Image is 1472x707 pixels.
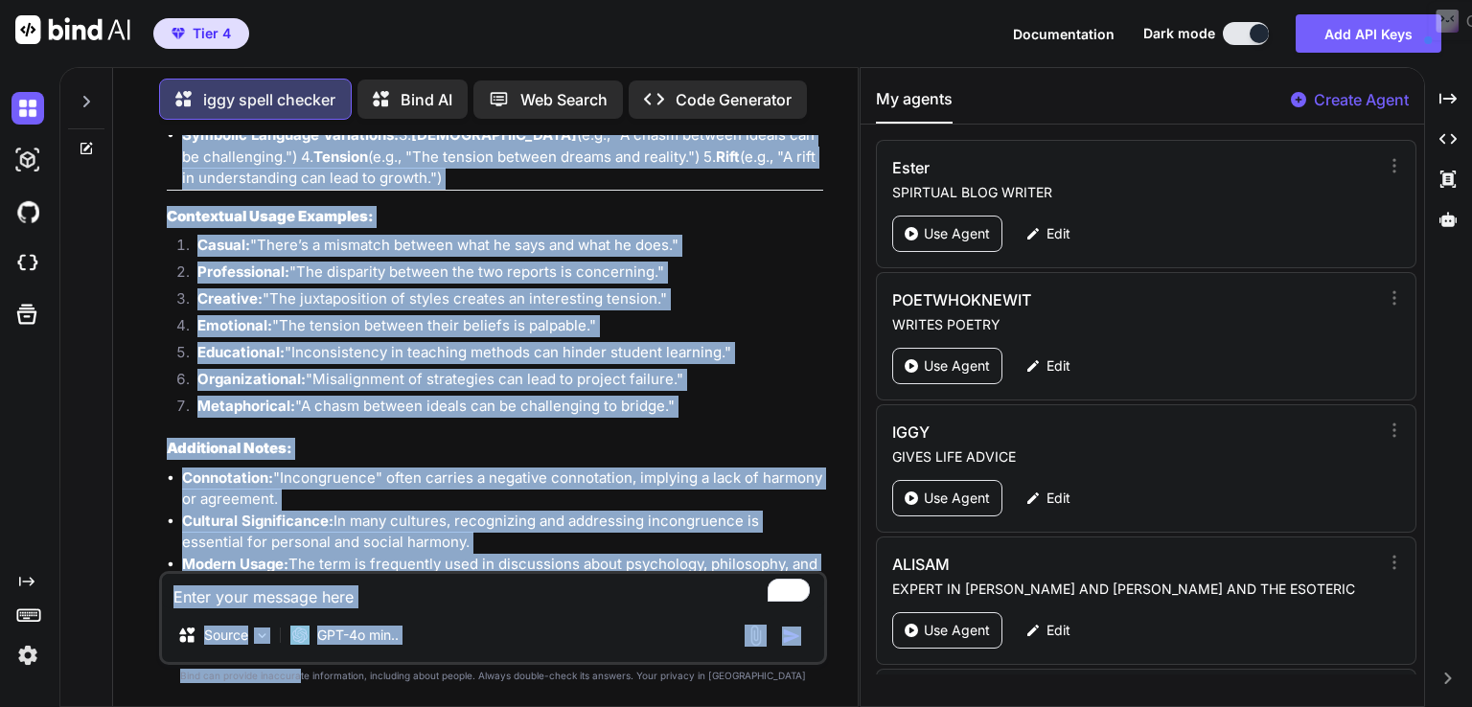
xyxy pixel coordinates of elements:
[1296,14,1441,53] button: Add API Keys
[876,87,953,124] button: My agents
[197,262,289,281] strong: Professional:
[197,316,272,334] strong: Emotional:
[172,28,185,39] img: premium
[716,148,740,166] strong: Rift
[1143,24,1215,43] span: Dark mode
[745,625,767,647] img: attachment
[11,92,44,125] img: darkChat
[924,489,990,508] p: Use Agent
[162,574,824,608] textarea: To enrich screen reader interactions, please activate Accessibility in Grammarly extension settings
[1046,621,1070,640] p: Edit
[411,125,577,144] strong: [DEMOGRAPHIC_DATA]
[203,88,335,111] p: iggy spell checker
[1314,88,1409,111] p: Create Agent
[182,125,823,190] li: 3. (e.g., "A chasm between ideals can be challenging.") 4. (e.g., "The tension between dreams and...
[197,236,250,254] strong: Casual:
[924,224,990,243] p: Use Agent
[193,24,231,43] span: Tier 4
[1013,24,1115,44] button: Documentation
[520,88,608,111] p: Web Search
[167,439,292,457] strong: Additional Notes:
[182,555,288,573] strong: Modern Usage:
[182,511,823,554] li: In many cultures, recognizing and addressing incongruence is essential for personal and social ha...
[782,627,801,646] img: icon
[892,421,1232,444] h3: IGGY
[11,247,44,280] img: cloudideIcon
[254,627,270,644] img: Pick Models
[182,315,823,342] li: "The tension between their beliefs is palpable."
[924,621,990,640] p: Use Agent
[182,396,823,422] li: "A chasm between ideals can be challenging to bridge."
[892,288,1232,311] h3: POETWHOKNEWIT
[892,580,1378,599] p: EXPERT IN [PERSON_NAME] AND [PERSON_NAME] AND THE ESOTERIC
[153,18,249,49] button: premiumTier 4
[11,144,44,176] img: darkAi-studio
[313,148,368,166] strong: Tension
[197,289,263,308] strong: Creative:
[182,125,399,144] strong: Symbolic Language Variations:
[317,626,399,645] p: GPT-4o min..
[290,626,310,645] img: GPT-4o mini
[167,207,374,225] strong: Contextual Usage Examples:
[182,468,823,511] li: "Incongruence" often carries a negative connotation, implying a lack of harmony or agreement.
[182,468,273,487] strong: Connotation:
[197,397,295,415] strong: Metaphorical:
[892,183,1378,202] p: SPIRTUAL BLOG WRITER
[182,342,823,369] li: "Inconsistency in teaching methods can hinder student learning."
[159,669,827,683] p: Bind can provide inaccurate information, including about people. Always double-check its answers....
[1013,26,1115,42] span: Documentation
[924,356,990,376] p: Use Agent
[197,343,285,361] strong: Educational:
[11,639,44,672] img: settings
[182,262,823,288] li: "The disparity between the two reports is concerning."
[1046,224,1070,243] p: Edit
[401,88,452,111] p: Bind AI
[676,88,792,111] p: Code Generator
[892,447,1378,467] p: GIVES LIFE ADVICE
[892,156,1232,179] h3: Ester
[197,370,306,388] strong: Organizational:
[1046,489,1070,508] p: Edit
[11,195,44,228] img: githubDark
[182,288,823,315] li: "The juxtaposition of styles creates an interesting tension."
[204,626,248,645] p: Source
[15,15,130,44] img: Bind AI
[892,553,1232,576] h3: ALISAM
[892,315,1378,334] p: WRITES POETRY
[182,554,823,597] li: The term is frequently used in discussions about psychology, philosophy, and interpersonal relati...
[182,235,823,262] li: "There’s a mismatch between what he says and what he does."
[1046,356,1070,376] p: Edit
[182,512,333,530] strong: Cultural Significance:
[182,369,823,396] li: "Misalignment of strategies can lead to project failure."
